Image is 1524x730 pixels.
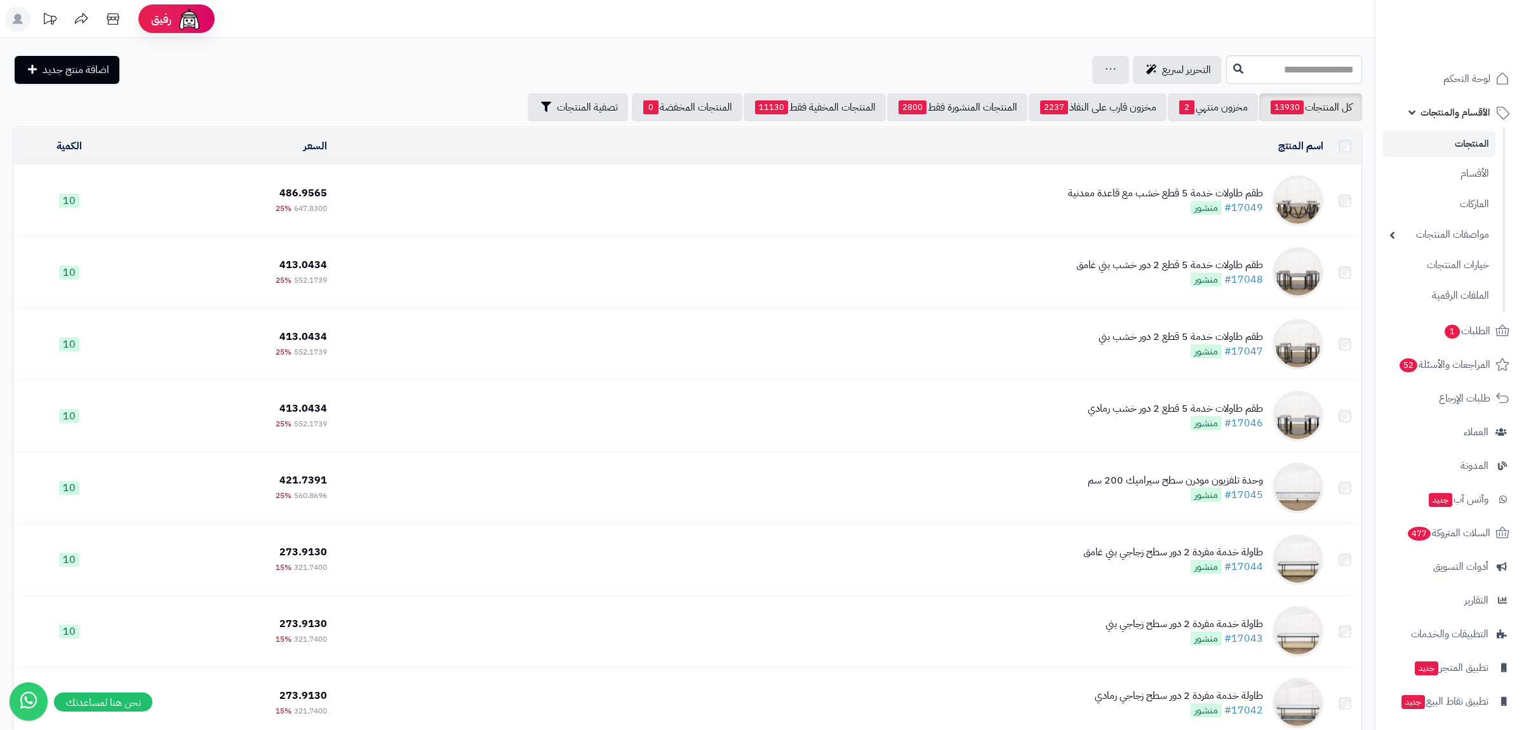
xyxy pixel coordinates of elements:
[59,337,79,351] span: 10
[1224,559,1263,574] a: #17044
[1191,632,1222,646] span: منشور
[1088,473,1263,488] div: وحدة تلفزيون مودرن سطح سيراميك 200 سم
[1383,652,1516,683] a: تطبيق المتجرجديد
[1191,703,1222,717] span: منشور
[294,203,327,214] span: 647.8300
[279,616,327,632] span: 273.9130
[1224,200,1263,215] a: #17049
[1168,93,1258,121] a: مخزون منتهي2
[1464,591,1488,609] span: التقارير
[294,490,327,501] span: 560.8696
[1429,493,1452,507] span: جديد
[1408,527,1431,541] span: 477
[1278,139,1323,154] a: اسم المنتج
[294,633,327,645] span: 321.7400
[1191,560,1222,574] span: منشور
[1191,201,1222,215] span: منشور
[528,93,628,121] button: تصفية المنتجات
[1068,186,1263,201] div: طقم طاولات خدمة 5 قطع خشب مع قاعدة معدنية
[276,346,291,358] span: 25%
[276,633,291,645] span: 15%
[294,562,327,573] span: 321.7400
[1411,625,1488,643] span: التطبيقات والخدمات
[887,93,1027,121] a: المنتجات المنشورة فقط2800
[1273,534,1323,585] img: طاولة خدمة مفردة 2 دور سطح زجاجي بني غامق
[279,544,327,560] span: 273.9130
[1438,34,1512,61] img: logo-2.png
[304,139,327,154] a: السعر
[276,418,291,429] span: 25%
[1400,358,1417,372] span: 52
[1273,463,1323,513] img: وحدة تلفزيون مودرن سطح سيراميك 200 سم
[1464,423,1488,441] span: العملاء
[643,100,658,114] span: 0
[1383,221,1495,248] a: مواصفات المنتجات
[276,490,291,501] span: 25%
[1383,585,1516,616] a: التقارير
[755,100,788,114] span: 11130
[1383,349,1516,380] a: المراجعات والأسئلة52
[276,705,291,717] span: 15%
[279,401,327,416] span: 413.0434
[1273,391,1323,442] img: طقم طاولات خدمة 5 قطع 2 دور خشب رمادي
[177,6,202,32] img: ai-face.png
[1383,619,1516,649] a: التطبيقات والخدمات
[1420,104,1490,121] span: الأقسام والمنتجات
[1259,93,1362,121] a: كل المنتجات13930
[59,481,79,495] span: 10
[1445,325,1460,339] span: 1
[279,688,327,703] span: 273.9130
[1398,356,1490,374] span: المراجعات والأسئلة
[279,329,327,344] span: 413.0434
[1106,617,1263,632] div: طاولة خدمة مفردة 2 دور سطح زجاجي بني
[294,418,327,429] span: 552.1739
[1383,417,1516,447] a: العملاء
[1383,450,1516,481] a: المدونة
[1433,558,1488,576] span: أدوات التسويق
[1407,524,1490,542] span: السلات المتروكة
[1273,175,1323,226] img: طقم طاولات خدمة 5 قطع خشب مع قاعدة معدنية
[57,139,82,154] a: الكمية
[1383,64,1516,94] a: لوحة التحكم
[279,257,327,273] span: 413.0434
[1383,282,1495,309] a: الملفات الرقمية
[1383,383,1516,414] a: طلبات الإرجاع
[1427,490,1488,508] span: وآتس آب
[34,6,65,35] a: تحديثات المنصة
[151,11,171,27] span: رفيق
[1415,661,1438,675] span: جديد
[1383,484,1516,515] a: وآتس آبجديد
[632,93,742,121] a: المنتجات المخفضة0
[1224,703,1263,718] a: #17042
[1401,695,1425,709] span: جديد
[1133,56,1221,84] a: التحرير لسريع
[1383,518,1516,548] a: السلات المتروكة477
[1273,247,1323,298] img: طقم طاولات خدمة 5 قطع 2 دور خشب بني غامق
[294,705,327,717] span: 321.7400
[43,62,109,78] span: اضافة منتج جديد
[1095,689,1263,703] div: طاولة خدمة مفردة 2 دور سطح زجاجي رمادي
[59,625,79,639] span: 10
[1224,344,1263,359] a: #17047
[1383,316,1516,346] a: الطلبات1
[1460,457,1488,475] span: المدونة
[1191,344,1222,358] span: منشور
[1443,322,1490,340] span: الطلبات
[279,186,327,201] span: 486.9565
[1383,131,1495,157] a: المنتجات
[276,274,291,286] span: 25%
[1273,678,1323,729] img: طاولة خدمة مفردة 2 دور سطح زجاجي رمادي
[1191,488,1222,502] span: منشور
[276,562,291,573] span: 15%
[1088,402,1263,416] div: طقم طاولات خدمة 5 قطع 2 دور خشب رمادي
[1383,551,1516,582] a: أدوات التسويق
[1439,389,1490,407] span: طلبات الإرجاع
[294,274,327,286] span: 552.1739
[59,194,79,208] span: 10
[1029,93,1166,121] a: مخزون قارب على النفاذ2237
[1224,272,1263,287] a: #17048
[279,473,327,488] span: 421.7391
[1383,160,1495,187] a: الأقسام
[294,346,327,358] span: 552.1739
[1273,606,1323,657] img: طاولة خدمة مفردة 2 دور سطح زجاجي بني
